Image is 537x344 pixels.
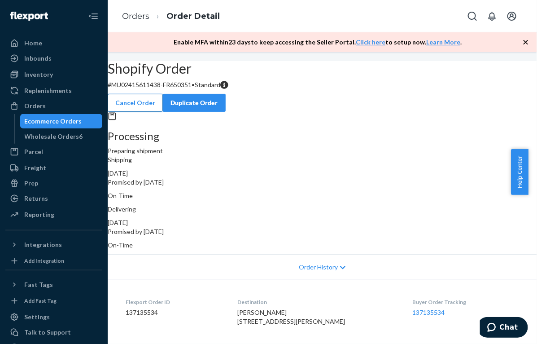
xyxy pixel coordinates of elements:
a: Reporting [5,207,102,222]
div: Add Integration [24,257,64,265]
p: On-Time [108,241,537,250]
h2: Shopify Order [108,61,537,76]
div: Ecommerce Orders [25,117,82,126]
a: Orders [122,11,149,21]
div: Inbounds [24,54,52,63]
div: Prep [24,179,38,188]
div: Settings [24,313,50,322]
a: Prep [5,176,102,190]
span: [PERSON_NAME] [STREET_ADDRESS][PERSON_NAME] [237,309,345,325]
button: Open notifications [483,7,501,25]
dt: Destination [237,298,398,306]
div: 6 [79,132,83,141]
a: Parcel [5,145,102,159]
button: Duplicate Order [163,94,226,112]
div: Integrations [24,240,62,249]
div: Returns [24,194,48,203]
a: Replenishments [5,84,102,98]
a: Click here [356,38,386,46]
div: [DATE] [108,169,537,178]
img: Flexport logo [10,12,48,21]
p: Enable MFA within 23 days to keep accessing the Seller Portal. to setup now. . [174,38,462,47]
ol: breadcrumbs [115,3,227,30]
a: Freight [5,161,102,175]
p: On-Time [108,191,537,200]
div: Add Fast Tag [24,297,57,304]
dd: 137135534 [126,308,223,317]
a: Settings [5,310,102,324]
iframe: Opens a widget where you can chat to one of our agents [480,317,528,340]
div: Freight [24,163,46,172]
span: • [192,81,195,88]
div: Talk to Support [24,328,71,337]
p: Promised by [DATE] [108,227,537,236]
button: Fast Tags [5,278,102,292]
a: Order Detail [166,11,220,21]
div: Fast Tags [24,280,53,289]
a: Add Fast Tag [5,295,102,306]
div: Wholesale Orders [25,132,79,141]
p: Shipping [108,155,537,164]
button: Open account menu [503,7,521,25]
div: Duplicate Order [170,98,218,107]
a: 137135534 [412,309,445,316]
div: Inventory [24,70,53,79]
h3: Processing [108,130,537,142]
dt: Flexport Order ID [126,298,223,306]
a: Add Integration [5,256,102,266]
div: Home [24,39,42,48]
div: Reporting [24,210,54,219]
dt: Buyer Order Tracking [412,298,519,306]
p: Delivering [108,205,537,214]
span: Order History [299,263,338,272]
div: Orders [24,101,46,110]
a: Learn More [427,38,461,46]
a: Home [5,36,102,50]
div: Parcel [24,147,43,156]
button: Talk to Support [5,325,102,340]
a: Ecommerce Orders [20,114,103,128]
button: Integrations [5,238,102,252]
button: Open Search Box [463,7,481,25]
a: Wholesale Orders6 [20,129,103,144]
button: Close Navigation [84,7,102,25]
a: Inbounds [5,51,102,66]
a: Returns [5,191,102,206]
a: Inventory [5,67,102,82]
button: Help Center [511,149,528,195]
span: Standard [195,81,220,88]
div: Preparing shipment [108,130,537,155]
p: Promised by [DATE] [108,178,537,187]
p: # MU02415611438-FR650351 [108,80,537,89]
button: Cancel Order [108,94,163,112]
div: Replenishments [24,86,72,95]
div: [DATE] [108,218,537,227]
a: Orders [5,99,102,113]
